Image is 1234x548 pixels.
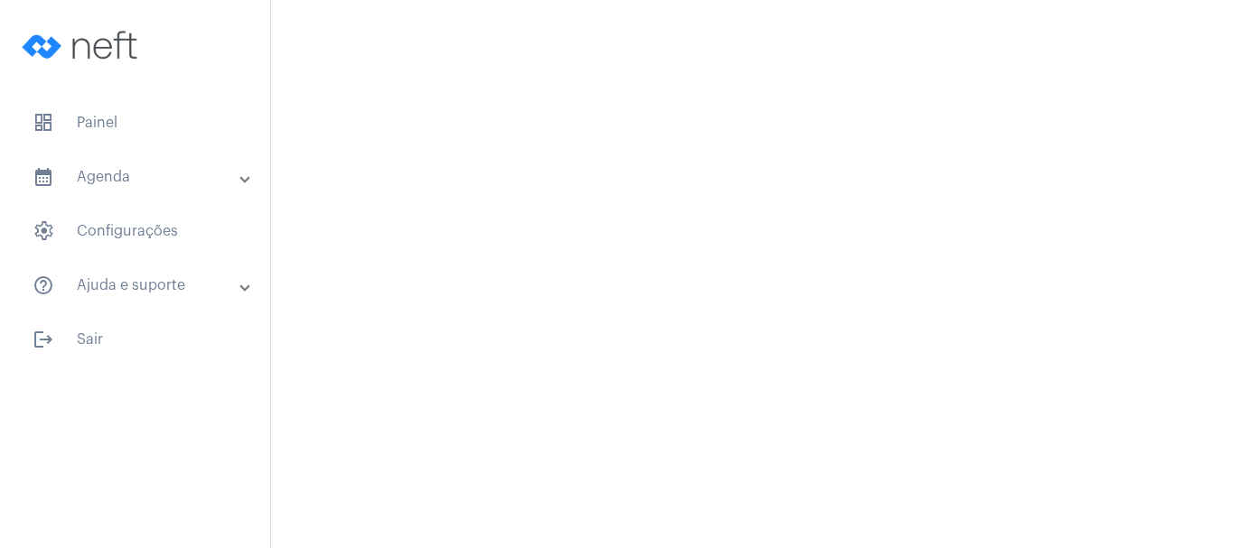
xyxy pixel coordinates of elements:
mat-expansion-panel-header: sidenav iconAgenda [11,155,270,199]
mat-icon: sidenav icon [33,166,54,188]
mat-icon: sidenav icon [33,329,54,350]
span: sidenav icon [33,112,54,134]
span: Painel [18,101,252,144]
span: Sair [18,318,252,361]
span: Configurações [18,209,252,253]
mat-expansion-panel-header: sidenav iconAjuda e suporte [11,264,270,307]
img: logo-neft-novo-2.png [14,9,150,81]
mat-icon: sidenav icon [33,274,54,296]
mat-panel-title: Agenda [33,166,241,188]
span: sidenav icon [33,220,54,242]
mat-panel-title: Ajuda e suporte [33,274,241,296]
